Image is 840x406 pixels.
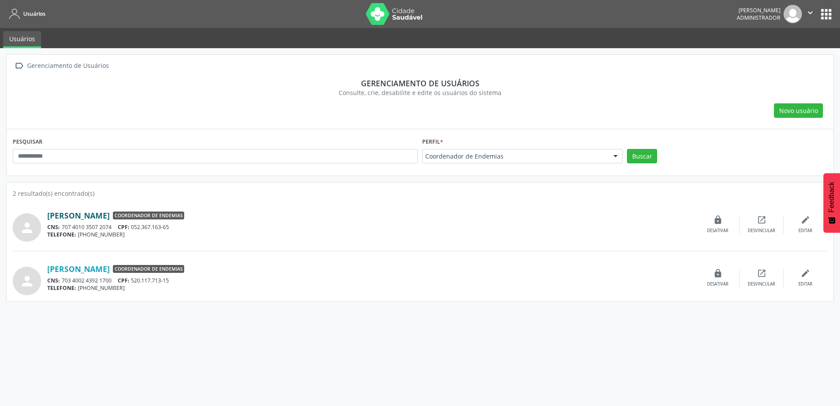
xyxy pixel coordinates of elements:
[757,268,766,278] i: open_in_new
[47,231,696,238] div: [PHONE_NUMBER]
[113,212,184,219] span: Coordenador de Endemias
[801,268,810,278] i: edit
[425,152,605,161] span: Coordenador de Endemias
[118,223,129,231] span: CPF:
[47,264,110,274] a: [PERSON_NAME]
[784,5,802,23] img: img
[707,281,728,287] div: Desativar
[801,215,810,225] i: edit
[13,135,42,149] label: PESQUISAR
[422,135,443,149] label: Perfil
[627,149,657,164] button: Buscar
[23,10,45,18] span: Usuários
[19,78,821,88] div: Gerenciamento de usuários
[748,228,775,234] div: Desvincular
[823,173,840,233] button: Feedback - Mostrar pesquisa
[47,277,696,284] div: 703 4002 4392 1700 520.117.713-15
[13,60,25,72] i: 
[47,277,60,284] span: CNS:
[19,88,821,97] div: Consulte, crie, desabilite e edite os usuários do sistema
[25,60,110,72] div: Gerenciamento de Usuários
[774,103,823,118] button: Novo usuário
[798,281,812,287] div: Editar
[47,223,60,231] span: CNS:
[802,5,819,23] button: 
[713,215,723,225] i: lock
[757,215,766,225] i: open_in_new
[19,273,35,289] i: person
[748,281,775,287] div: Desvincular
[737,14,780,21] span: Administrador
[779,106,818,115] span: Novo usuário
[19,220,35,236] i: person
[47,231,76,238] span: TELEFONE:
[47,284,76,292] span: TELEFONE:
[819,7,834,22] button: apps
[713,268,723,278] i: lock
[3,31,41,48] a: Usuários
[47,211,110,220] a: [PERSON_NAME]
[113,265,184,273] span: Coordenador de Endemias
[805,8,815,18] i: 
[13,189,827,198] div: 2 resultado(s) encontrado(s)
[13,60,110,72] a:  Gerenciamento de Usuários
[47,284,696,292] div: [PHONE_NUMBER]
[737,7,780,14] div: [PERSON_NAME]
[47,223,696,231] div: 707 4010 3507 2074 052.367.163-65
[6,7,45,21] a: Usuários
[828,182,836,212] span: Feedback
[798,228,812,234] div: Editar
[118,277,129,284] span: CPF:
[707,228,728,234] div: Desativar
